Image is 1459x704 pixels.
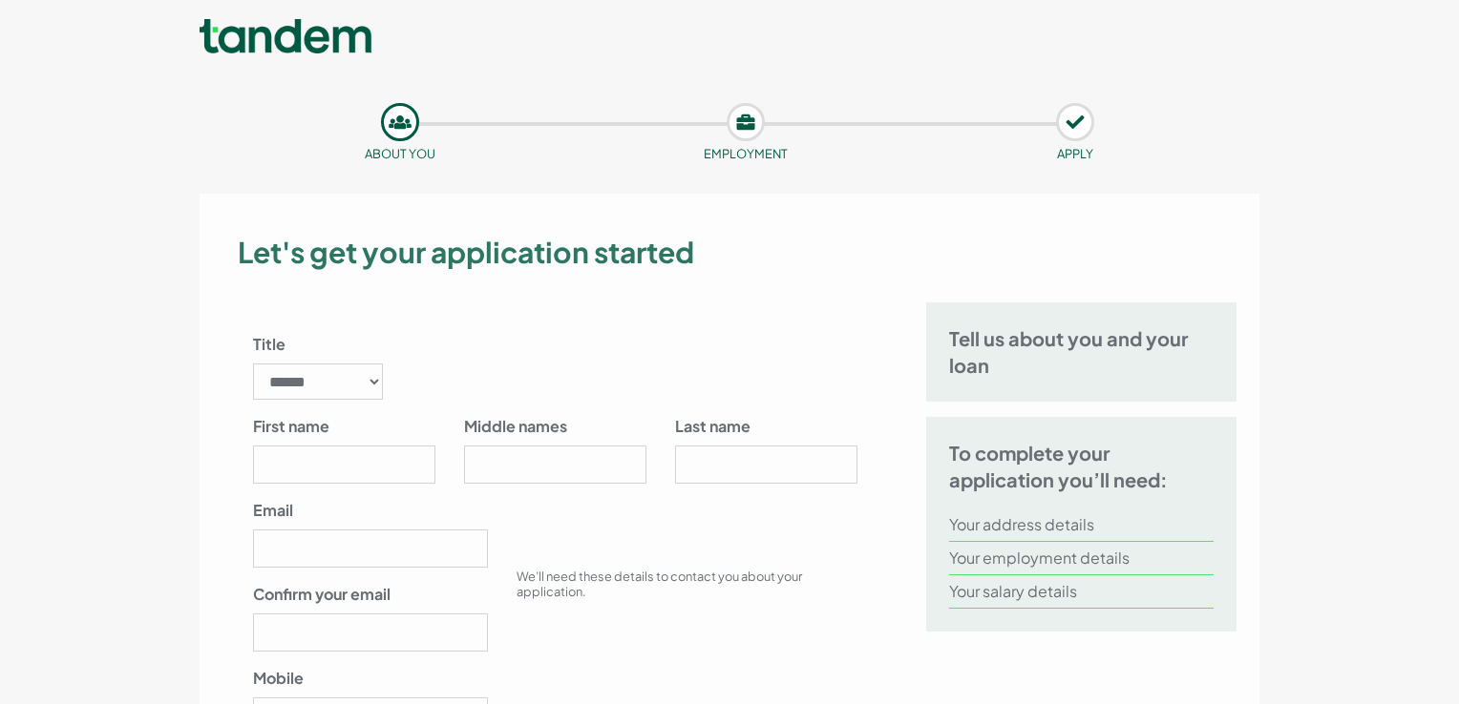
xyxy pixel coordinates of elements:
li: Your address details [949,508,1214,542]
h3: Let's get your application started [238,232,1252,272]
h5: To complete your application you’ll need: [949,440,1214,493]
label: Title [253,333,285,356]
label: Last name [675,415,751,438]
label: Email [253,499,293,522]
small: Employment [704,146,788,161]
small: APPLY [1057,146,1093,161]
h5: Tell us about you and your loan [949,325,1214,379]
small: We’ll need these details to contact you about your application. [517,569,802,599]
label: Mobile [253,667,304,690]
label: Confirm your email [253,583,391,606]
li: Your salary details [949,575,1214,609]
li: Your employment details [949,542,1214,575]
label: First name [253,415,329,438]
label: Middle names [464,415,567,438]
small: About you [365,146,435,161]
